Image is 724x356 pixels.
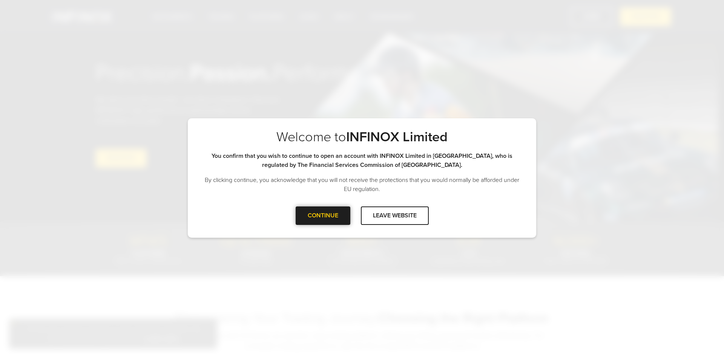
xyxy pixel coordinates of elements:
p: By clicking continue, you acknowledge that you will not receive the protections that you would no... [203,176,521,194]
strong: You confirm that you wish to continue to open an account with INFINOX Limited in [GEOGRAPHIC_DATA... [212,152,512,169]
p: Welcome to [203,129,521,145]
div: LEAVE WEBSITE [361,206,429,225]
div: CONTINUE [296,206,350,225]
strong: INFINOX Limited [346,129,448,145]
